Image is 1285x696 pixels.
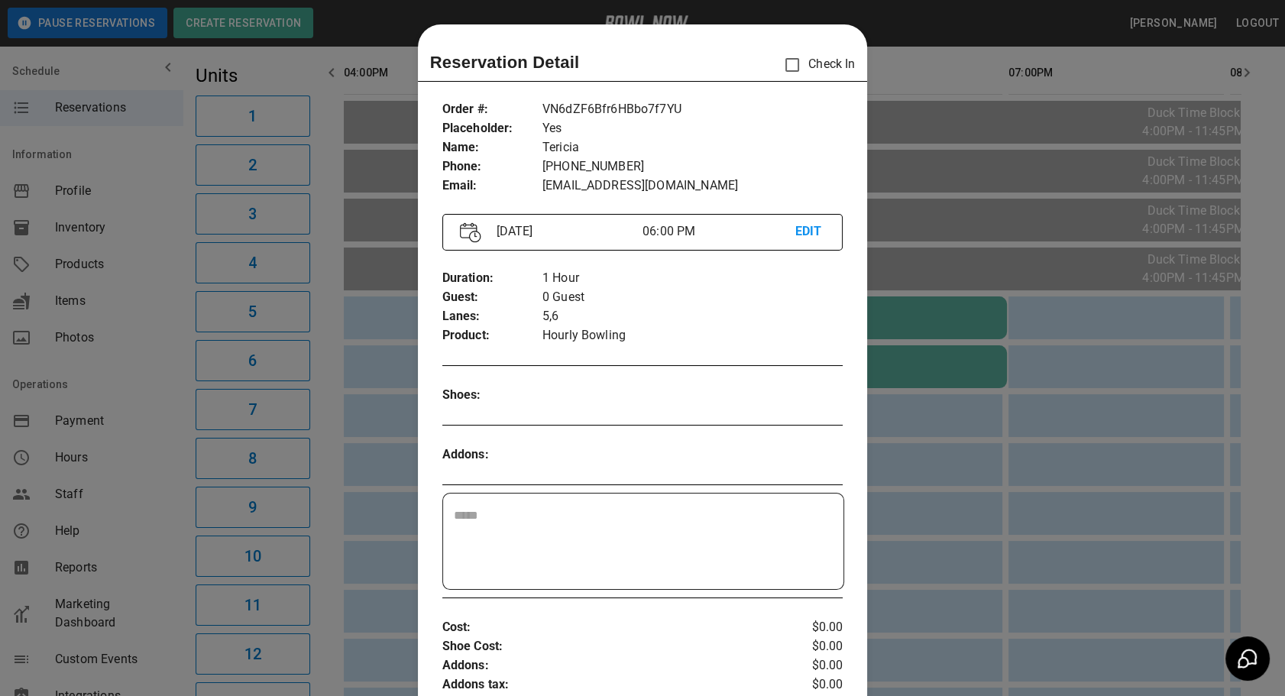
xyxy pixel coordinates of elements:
p: Order # : [442,100,542,119]
p: Yes [542,119,843,138]
p: Phone : [442,157,542,176]
p: 1 Hour [542,269,843,288]
p: Shoe Cost : [442,637,776,656]
p: Check In [776,49,855,81]
p: Shoes : [442,386,542,405]
p: 5,6 [542,307,843,326]
p: Addons tax : [442,675,776,694]
p: $0.00 [776,637,843,656]
p: Addons : [442,656,776,675]
p: [EMAIL_ADDRESS][DOMAIN_NAME] [542,176,843,196]
p: 06:00 PM [642,222,795,241]
p: $0.00 [776,618,843,637]
p: Email : [442,176,542,196]
p: VN6dZF6Bfr6HBbo7f7YU [542,100,843,119]
p: Tericia [542,138,843,157]
p: 0 Guest [542,288,843,307]
p: $0.00 [776,656,843,675]
p: Duration : [442,269,542,288]
p: Placeholder : [442,119,542,138]
p: Reservation Detail [430,50,580,75]
p: Guest : [442,288,542,307]
p: $0.00 [776,675,843,694]
p: Name : [442,138,542,157]
p: Product : [442,326,542,345]
p: Hourly Bowling [542,326,843,345]
img: Vector [460,222,481,243]
p: [DATE] [490,222,642,241]
p: EDIT [795,222,825,241]
p: Lanes : [442,307,542,326]
p: [PHONE_NUMBER] [542,157,843,176]
p: Addons : [442,445,542,465]
p: Cost : [442,618,776,637]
